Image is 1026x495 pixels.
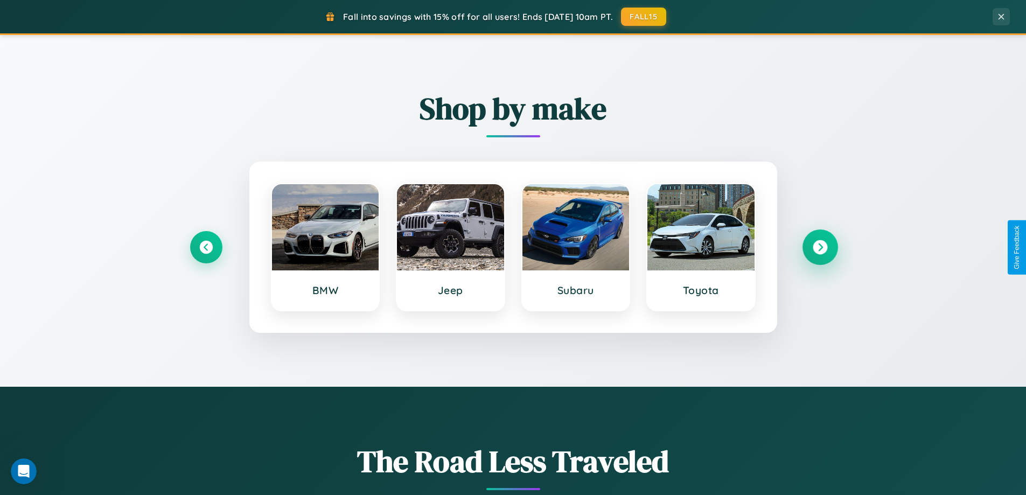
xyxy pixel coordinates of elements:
[658,284,744,297] h3: Toyota
[343,11,613,22] span: Fall into savings with 15% off for all users! Ends [DATE] 10am PT.
[190,88,836,129] h2: Shop by make
[11,458,37,484] iframe: Intercom live chat
[533,284,619,297] h3: Subaru
[283,284,368,297] h3: BMW
[621,8,666,26] button: FALL15
[408,284,493,297] h3: Jeep
[190,441,836,482] h1: The Road Less Traveled
[1013,226,1021,269] div: Give Feedback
